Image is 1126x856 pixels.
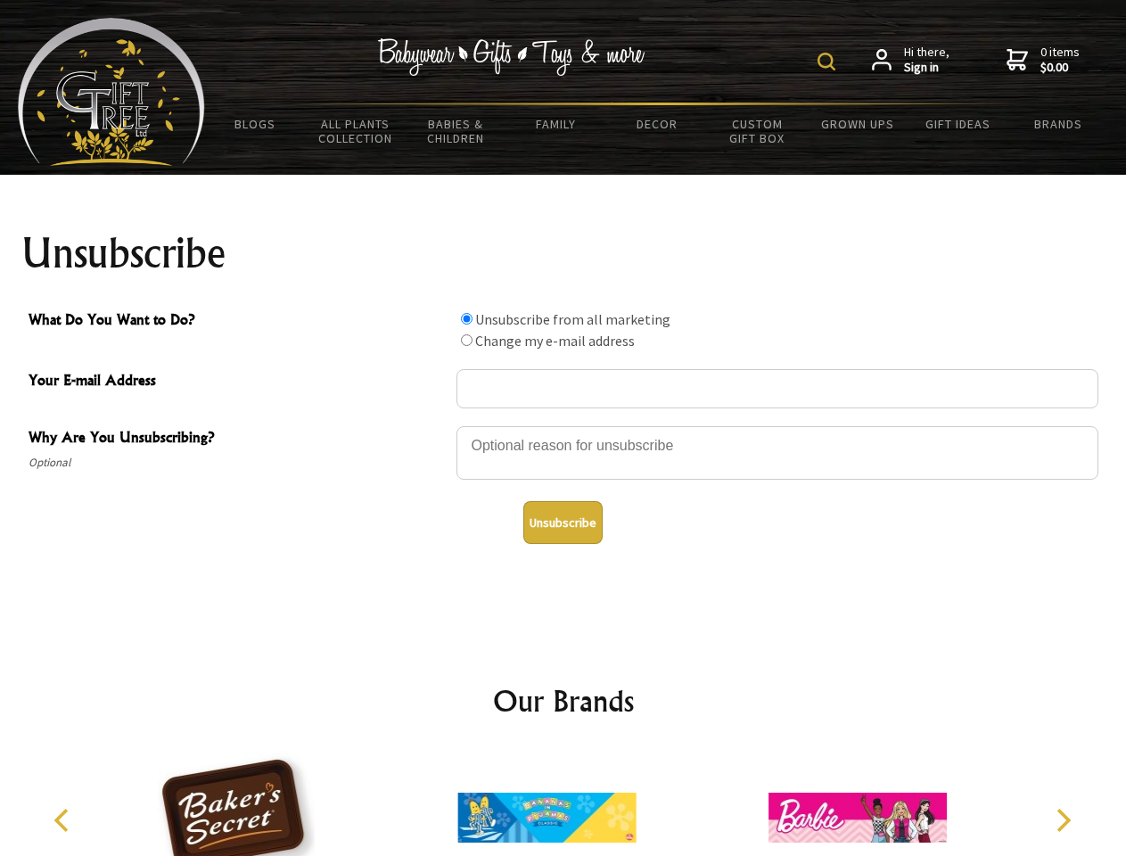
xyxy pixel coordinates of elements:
button: Next [1043,801,1082,840]
button: Previous [45,801,84,840]
span: What Do You Want to Do? [29,309,448,334]
a: Brands [1008,105,1109,143]
a: Custom Gift Box [707,105,808,157]
span: Why Are You Unsubscribing? [29,426,448,452]
a: Family [506,105,607,143]
a: BLOGS [205,105,306,143]
input: Your E-mail Address [456,369,1098,408]
span: Your E-mail Address [29,369,448,395]
img: Babywear - Gifts - Toys & more [378,38,645,76]
label: Unsubscribe from all marketing [475,310,670,328]
a: All Plants Collection [306,105,407,157]
a: Grown Ups [807,105,908,143]
strong: Sign in [904,60,949,76]
button: Unsubscribe [523,501,603,544]
textarea: Why Are You Unsubscribing? [456,426,1098,480]
span: Optional [29,452,448,473]
span: 0 items [1040,44,1080,76]
span: Hi there, [904,45,949,76]
a: Decor [606,105,707,143]
img: product search [818,53,835,70]
a: Hi there,Sign in [872,45,949,76]
strong: $0.00 [1040,60,1080,76]
a: 0 items$0.00 [1007,45,1080,76]
input: What Do You Want to Do? [461,334,473,346]
h1: Unsubscribe [21,232,1105,275]
a: Babies & Children [406,105,506,157]
a: Gift Ideas [908,105,1008,143]
h2: Our Brands [36,679,1091,722]
input: What Do You Want to Do? [461,313,473,325]
img: Babyware - Gifts - Toys and more... [18,18,205,166]
label: Change my e-mail address [475,332,635,350]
